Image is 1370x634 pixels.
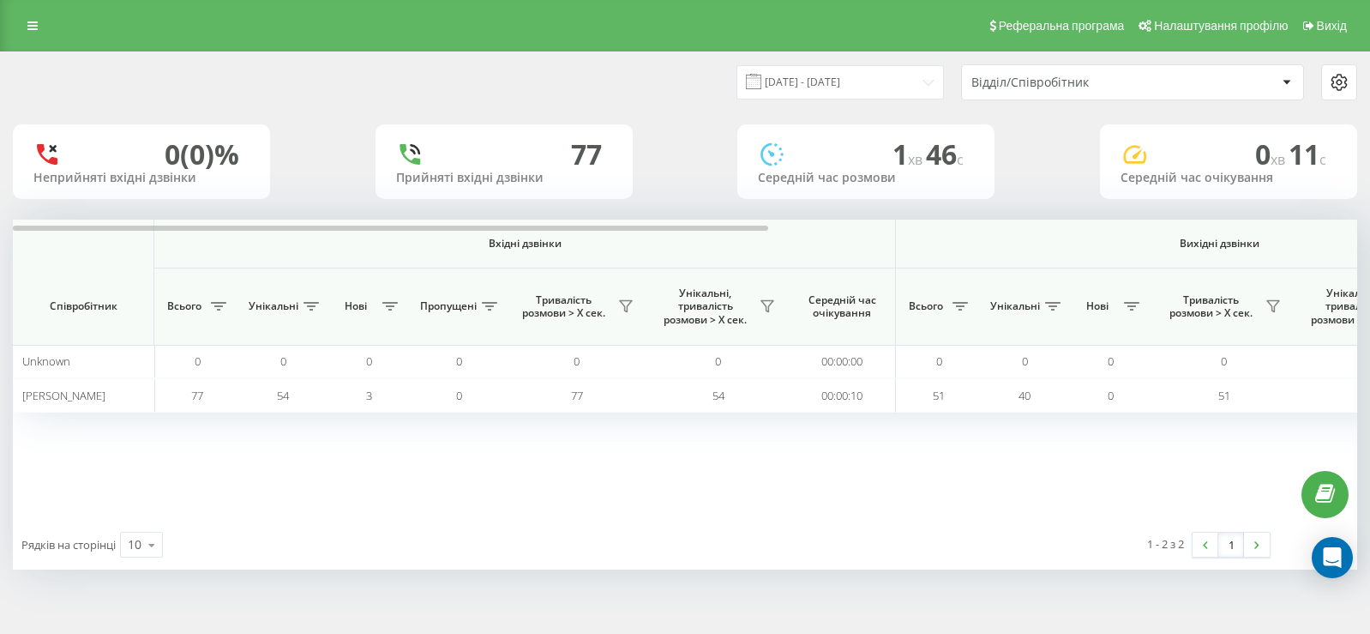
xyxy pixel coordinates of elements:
[933,388,945,403] span: 51
[366,353,372,369] span: 0
[936,353,942,369] span: 0
[366,388,372,403] span: 3
[334,299,377,313] span: Нові
[21,537,116,552] span: Рядків на сторінці
[1289,136,1326,172] span: 11
[574,353,580,369] span: 0
[908,150,926,169] span: хв
[715,353,721,369] span: 0
[396,171,612,185] div: Прийняті вхідні дзвінки
[420,299,477,313] span: Пропущені
[128,536,141,553] div: 10
[195,353,201,369] span: 0
[789,378,896,412] td: 00:00:10
[904,299,947,313] span: Всього
[27,299,139,313] span: Співробітник
[926,136,964,172] span: 46
[1076,299,1119,313] span: Нові
[163,299,206,313] span: Всього
[1255,136,1289,172] span: 0
[280,353,286,369] span: 0
[1121,171,1337,185] div: Середній час очікування
[1319,150,1326,169] span: c
[990,299,1040,313] span: Унікальні
[165,138,239,171] div: 0 (0)%
[957,150,964,169] span: c
[1022,353,1028,369] span: 0
[456,388,462,403] span: 0
[789,345,896,378] td: 00:00:00
[802,293,882,320] span: Середній час очікування
[191,388,203,403] span: 77
[33,171,249,185] div: Неприйняті вхідні дзвінки
[1154,19,1288,33] span: Налаштування профілю
[971,75,1176,90] div: Відділ/Співробітник
[712,388,724,403] span: 54
[1108,388,1114,403] span: 0
[571,388,583,403] span: 77
[656,287,754,327] span: Унікальні, тривалість розмови > Х сек.
[22,388,105,403] span: [PERSON_NAME]
[1218,388,1230,403] span: 51
[758,171,974,185] div: Середній час розмови
[1018,388,1031,403] span: 40
[571,138,602,171] div: 77
[1218,533,1244,557] a: 1
[1312,537,1353,578] div: Open Intercom Messenger
[514,293,613,320] span: Тривалість розмови > Х сек.
[1147,535,1184,552] div: 1 - 2 з 2
[277,388,289,403] span: 54
[1221,353,1227,369] span: 0
[249,299,298,313] span: Унікальні
[1162,293,1260,320] span: Тривалість розмови > Х сек.
[1271,150,1289,169] span: хв
[1317,19,1347,33] span: Вихід
[22,353,70,369] span: Unknown
[892,136,926,172] span: 1
[199,237,850,251] span: Вхідні дзвінки
[456,353,462,369] span: 0
[1108,353,1114,369] span: 0
[999,19,1125,33] span: Реферальна програма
